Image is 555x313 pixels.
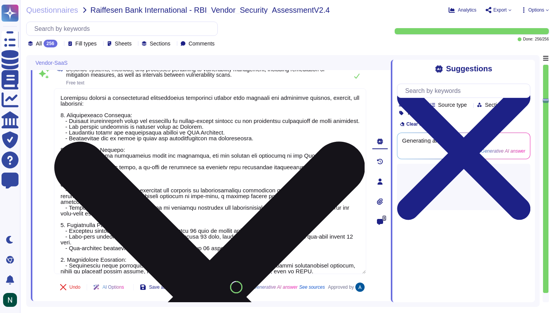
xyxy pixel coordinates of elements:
span: Questionnaires [26,6,78,14]
span: Describe systems, methods, and processes pertaining to vulnerability management, including remedi... [66,66,325,78]
span: 85 [234,285,239,289]
span: 40 [54,67,63,72]
span: Fill types [76,41,97,46]
span: 256 / 256 [535,37,549,41]
textarea: Loremipsu dolorsi a consecteturad elitseddoeius temporinci utlabor etdo magnaali eni adminimve qu... [54,88,366,274]
span: Done: [523,37,533,41]
span: Sheets [115,41,132,46]
span: All [36,41,42,46]
input: Search by keywords [30,22,217,35]
span: Analytics [458,8,476,12]
span: Comments [188,41,215,46]
div: 256 [44,40,57,47]
img: user [355,283,365,292]
span: Vendor-SaaS [35,60,67,66]
span: Sections [150,41,170,46]
input: Search by keywords [401,84,530,98]
button: user [2,291,22,308]
img: user [3,293,17,307]
span: Free text [66,80,84,86]
span: Export [493,8,507,12]
button: Analytics [449,7,476,13]
span: Raiffesen Bank International - RBI_Vendor_Security_AssessmentV2.4 [91,6,330,14]
span: 0 [382,215,387,221]
span: Options [528,8,544,12]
